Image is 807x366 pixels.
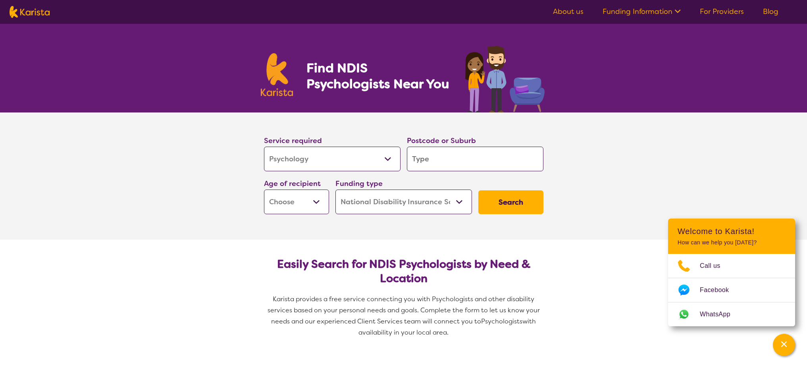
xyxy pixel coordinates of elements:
[700,284,738,296] span: Facebook
[678,239,786,246] p: How can we help you [DATE]?
[773,334,795,356] button: Channel Menu
[700,308,740,320] span: WhatsApp
[10,6,50,18] img: Karista logo
[407,147,543,171] input: Type
[407,136,476,145] label: Postcode or Suburb
[268,295,541,325] span: Karista provides a free service connecting you with Psychologists and other disability services b...
[700,260,730,272] span: Call us
[678,227,786,236] h2: Welcome to Karista!
[668,219,795,326] div: Channel Menu
[603,7,681,16] a: Funding Information
[335,179,383,188] label: Funding type
[553,7,584,16] a: About us
[264,179,321,188] label: Age of recipient
[261,53,293,96] img: Karista logo
[763,7,778,16] a: Blog
[481,317,522,325] span: Psychologists
[700,7,744,16] a: For Providers
[270,257,537,286] h2: Easily Search for NDIS Psychologists by Need & Location
[668,302,795,326] a: Web link opens in a new tab.
[306,60,453,92] h1: Find NDIS Psychologists Near You
[264,136,322,145] label: Service required
[668,254,795,326] ul: Choose channel
[478,190,543,214] button: Search
[462,43,547,112] img: psychology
